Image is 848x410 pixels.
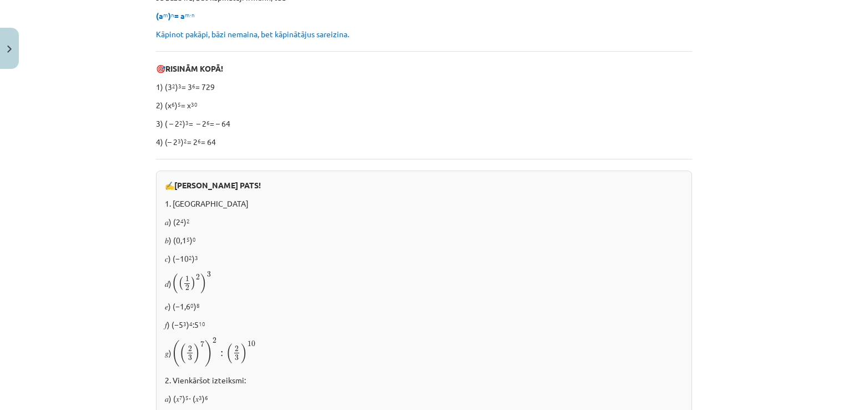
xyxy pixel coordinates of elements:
[165,337,683,368] p: 𝑔)
[183,319,186,328] sup: 3
[171,273,178,293] span: (
[200,341,204,347] span: 7
[165,301,683,312] p: 𝑒) (−1,6 )
[171,341,179,367] span: (
[172,82,175,90] sup: 2
[199,319,205,328] sup: 10
[185,276,189,282] span: 1
[165,319,683,331] p: 𝑓) (−5 ) :5
[165,198,683,209] p: 1. [GEOGRAPHIC_DATA]
[156,136,692,148] p: 4) (– 2 ) = 2 = 64
[165,271,683,294] p: 𝑑)
[180,217,184,225] sup: 4
[196,274,200,280] span: 2
[191,277,196,290] span: )
[207,272,211,277] span: 3
[198,137,201,145] sup: 6
[184,137,187,145] sup: 2
[174,180,261,190] b: [PERSON_NAME] PATS!
[178,82,181,90] sup: 3
[178,100,181,108] sup: 5
[199,393,202,402] sup: 3
[185,285,189,291] span: 2
[185,118,189,127] sup: 3
[188,346,192,352] span: 2
[188,355,192,361] span: 3
[7,46,12,53] img: icon-close-lesson-0947bae3869378f0d4975bcd49f059093ad1ed9edebbc8119c70593378902aed.svg
[191,100,198,108] sup: 30
[220,351,223,357] span: :
[185,11,195,19] sup: m⋅n
[205,341,213,367] span: )
[165,374,683,386] p: 2. Vienkāršot izteiksmi:
[196,301,200,309] sup: 8
[165,63,223,73] b: RISINĀM KOPĀ!
[200,273,207,293] span: )
[186,217,190,225] sup: 2
[189,253,192,262] sup: 2
[179,118,183,127] sup: 2
[156,118,692,129] p: 3) ( – 2 ) = – 2 = – 64
[189,319,193,328] sup: 4
[165,393,683,404] p: 𝑎) (𝑥 ) ⋅ (𝑥 )
[156,99,692,111] p: 2) (x ) = x
[195,253,198,262] sup: 3
[235,355,239,361] span: 3
[171,11,174,19] sup: n
[165,179,683,191] p: ✍️
[192,82,195,90] sup: 6
[213,338,216,343] span: 2
[178,277,183,290] span: (
[156,63,692,74] p: 🎯
[241,343,248,363] span: )
[206,118,210,127] sup: 6
[186,235,190,243] sup: 5
[226,343,233,363] span: (
[165,216,683,228] p: 𝑎) (2 )
[190,301,194,309] sup: 0
[163,11,168,19] sup: m
[185,393,189,402] sup: 5
[178,137,181,145] sup: 3
[156,81,692,93] p: 1) (3 ) = 3 = 729
[156,11,195,21] strong: (a ) = a
[179,343,186,363] span: (
[235,346,239,352] span: 2
[248,341,255,347] span: 10
[156,29,349,39] span: Kāpinot pakāpi, bāzi nemaina, bet kāpinātājus sareizina.
[165,234,683,246] p: 𝑏) (0,1 )
[171,100,175,108] sup: 6
[193,235,196,243] sup: 0
[194,343,200,363] span: )
[165,253,683,264] p: 𝑐) (−10 )
[205,393,208,402] sup: 6
[179,393,183,402] sup: 7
